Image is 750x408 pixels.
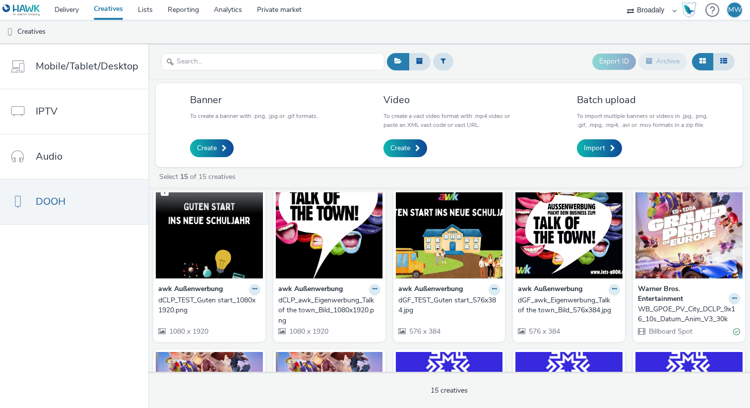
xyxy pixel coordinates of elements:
[396,182,503,279] img: dGF_TEST_Guten start_576x384.jpg visual
[728,2,742,17] div: MW
[528,327,560,336] span: 576 x 384
[431,386,468,395] span: 15 creatives
[577,93,708,107] h3: Batch upload
[518,284,582,295] strong: awk Außenwerbung
[383,139,427,157] a: Create
[584,143,605,153] span: Import
[638,284,726,304] strong: Warner Bros. Entertainment
[383,93,515,107] h3: Video
[36,104,58,118] span: IPTV
[158,172,240,181] a: Select of 15 creatives
[288,327,328,336] span: 1080 x 1920
[518,295,620,316] a: dGF_awk_Eigenwerbung_Talk of the town_Bild_576x384.jpg
[168,327,208,336] span: 1080 x 1920
[278,295,380,326] a: dCLP_awk_Eigenwerbung_Talk of the town_Bild_1080x1920.png
[2,4,41,16] img: undefined Logo
[635,182,743,279] img: WB_GPOE_PV_City_DCLP_9x16_10s_Datum_Anim_V3_30k visual
[682,2,696,18] img: Hawk Academy
[638,53,687,70] button: Archive
[158,295,256,316] div: dCLP_TEST_Guten start_1080x1920.png
[518,295,616,316] div: dGF_awk_Eigenwerbung_Talk of the town_Bild_576x384.jpg
[278,284,343,295] strong: awk Außenwerbung
[577,139,622,157] a: Import
[190,93,318,107] h3: Banner
[197,143,217,153] span: Create
[733,327,740,337] div: Valid
[276,182,383,279] img: dCLP_awk_Eigenwerbung_Talk of the town_Bild_1080x1920.png visual
[36,194,65,209] span: DOOH
[638,304,740,325] a: WB_GPOE_PV_City_DCLP_9x16_10s_Datum_Anim_V3_30k
[692,53,713,70] button: Grid
[190,139,234,157] a: Create
[156,182,263,279] img: dCLP_TEST_Guten start_1080x1920.png visual
[161,53,384,70] input: Search...
[278,295,376,326] div: dCLP_awk_Eigenwerbung_Talk of the town_Bild_1080x1920.png
[577,112,708,129] p: To import multiple banners or videos in .jpg, .png, .gif, .mpg, .mp4, .avi or .mov formats in a z...
[515,182,623,279] img: dGF_awk_Eigenwerbung_Talk of the town_Bild_576x384.jpg visual
[158,284,223,295] strong: awk Außenwerbung
[5,27,15,37] img: dooh
[648,327,692,336] span: Billboard Spot
[638,304,736,325] div: WB_GPOE_PV_City_DCLP_9x16_10s_Datum_Anim_V3_30k
[408,327,440,336] span: 576 x 384
[398,284,463,295] strong: awk Außenwerbung
[713,53,735,70] button: Table
[180,172,188,181] strong: 15
[390,143,410,153] span: Create
[398,295,497,316] div: dGF_TEST_Guten start_576x384.jpg
[36,149,62,164] span: Audio
[592,54,636,69] button: Export ID
[190,112,318,120] p: To create a banner with .png, .jpg or .gif formats.
[398,295,500,316] a: dGF_TEST_Guten start_576x384.jpg
[682,2,700,18] a: Hawk Academy
[158,295,260,316] a: dCLP_TEST_Guten start_1080x1920.png
[383,112,515,129] p: To create a vast video format with .mp4 video or paste an XML vast code or vast URL.
[36,59,138,73] span: Mobile/Tablet/Desktop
